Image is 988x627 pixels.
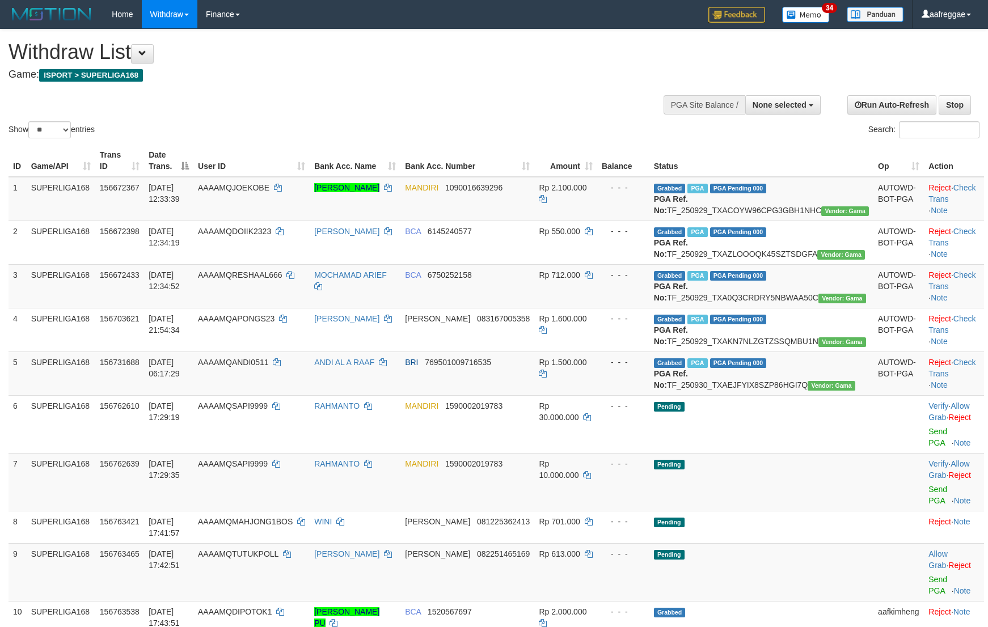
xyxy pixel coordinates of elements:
td: SUPERLIGA168 [27,453,95,511]
th: ID [9,145,27,177]
td: · [924,543,984,601]
a: Check Trans [928,183,976,204]
a: Reject [928,607,951,616]
a: [PERSON_NAME] [314,314,379,323]
span: [DATE] 12:34:19 [149,227,180,247]
span: Copy 1090016639296 to clipboard [445,183,503,192]
span: AAAAMQANDI0511 [198,358,269,367]
div: - - - [602,400,645,412]
div: - - - [602,357,645,368]
a: Reject [928,358,951,367]
button: None selected [745,95,821,115]
b: PGA Ref. No: [654,369,688,389]
span: Rp 10.000.000 [539,459,579,480]
td: TF_250929_TXACOYW96CPG3GBH1NHC [649,177,873,221]
a: Check Trans [928,270,976,291]
div: - - - [602,516,645,527]
span: Grabbed [654,608,686,617]
span: Vendor URL: https://trx31.1velocity.biz [818,294,866,303]
td: AUTOWD-BOT-PGA [873,308,924,351]
span: Rp 1.500.000 [539,358,586,367]
b: PGA Ref. No: [654,238,688,259]
span: Pending [654,402,685,412]
span: Copy 1590002019783 to clipboard [445,401,503,410]
span: Grabbed [654,271,686,281]
td: 5 [9,351,27,395]
span: BCA [405,270,421,279]
span: Rp 30.000.000 [539,401,579,422]
a: Verify [928,459,948,468]
span: [DATE] 12:33:39 [149,183,180,204]
td: TF_250929_TXAZLOOOQK45SZTSDGFA [649,221,873,264]
td: · · [924,177,984,221]
a: Allow Grab [928,549,947,570]
span: 156672367 [100,183,140,192]
td: SUPERLIGA168 [27,351,95,395]
td: AUTOWD-BOT-PGA [873,264,924,308]
span: MANDIRI [405,183,438,192]
td: SUPERLIGA168 [27,177,95,221]
td: TF_250930_TXAEJFYIX8SZP86HGI7Q [649,351,873,395]
td: TF_250929_TXA0Q3CRDRY5NBWAA50C [649,264,873,308]
a: Note [931,249,948,259]
div: - - - [602,606,645,617]
td: · · [924,308,984,351]
span: PGA Pending [710,227,767,237]
b: PGA Ref. No: [654,194,688,215]
td: SUPERLIGA168 [27,221,95,264]
span: Marked by aafromsomean [687,358,707,368]
a: Note [954,586,971,595]
span: [DATE] 17:29:19 [149,401,180,422]
a: Allow Grab [928,401,969,422]
b: PGA Ref. No: [654,282,688,302]
span: Rp 613.000 [539,549,580,558]
span: AAAAMQDOIIK2323 [198,227,271,236]
img: Button%20Memo.svg [782,7,830,23]
a: Check Trans [928,358,976,378]
th: Bank Acc. Name: activate to sort column ascending [310,145,400,177]
td: · · [924,351,984,395]
span: BRI [405,358,418,367]
span: [DATE] 17:41:57 [149,517,180,537]
td: SUPERLIGA168 [27,308,95,351]
a: Note [954,496,971,505]
th: User ID: activate to sort column ascending [193,145,310,177]
a: Allow Grab [928,459,969,480]
b: PGA Ref. No: [654,325,688,346]
div: - - - [602,458,645,469]
span: Grabbed [654,358,686,368]
span: 156763538 [100,607,140,616]
a: Note [931,380,948,389]
span: [PERSON_NAME] [405,517,470,526]
span: [PERSON_NAME] [405,314,470,323]
td: · · [924,221,984,264]
span: Copy 083167005358 to clipboard [477,314,530,323]
span: BCA [405,227,421,236]
a: Note [953,517,970,526]
th: Amount: activate to sort column ascending [534,145,597,177]
img: Feedback.jpg [708,7,765,23]
a: [PERSON_NAME] [314,549,379,558]
th: Status [649,145,873,177]
span: PGA Pending [710,315,767,324]
td: 3 [9,264,27,308]
span: · [928,459,969,480]
td: 1 [9,177,27,221]
span: MANDIRI [405,401,438,410]
span: 156762610 [100,401,140,410]
a: ANDI AL A RAAF [314,358,374,367]
div: - - - [602,226,645,237]
span: AAAAMQTUTUKPOLL [198,549,278,558]
a: [PERSON_NAME] [314,227,379,236]
span: Copy 081225362413 to clipboard [477,517,530,526]
span: Pending [654,518,685,527]
span: · [928,401,969,422]
span: AAAAMQAPONGS23 [198,314,275,323]
label: Show entries [9,121,95,138]
th: Trans ID: activate to sort column ascending [95,145,144,177]
span: Rp 550.000 [539,227,580,236]
span: AAAAMQSAPI9999 [198,459,268,468]
th: Action [924,145,984,177]
span: Copy 082251465169 to clipboard [477,549,530,558]
a: Run Auto-Refresh [847,95,936,115]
